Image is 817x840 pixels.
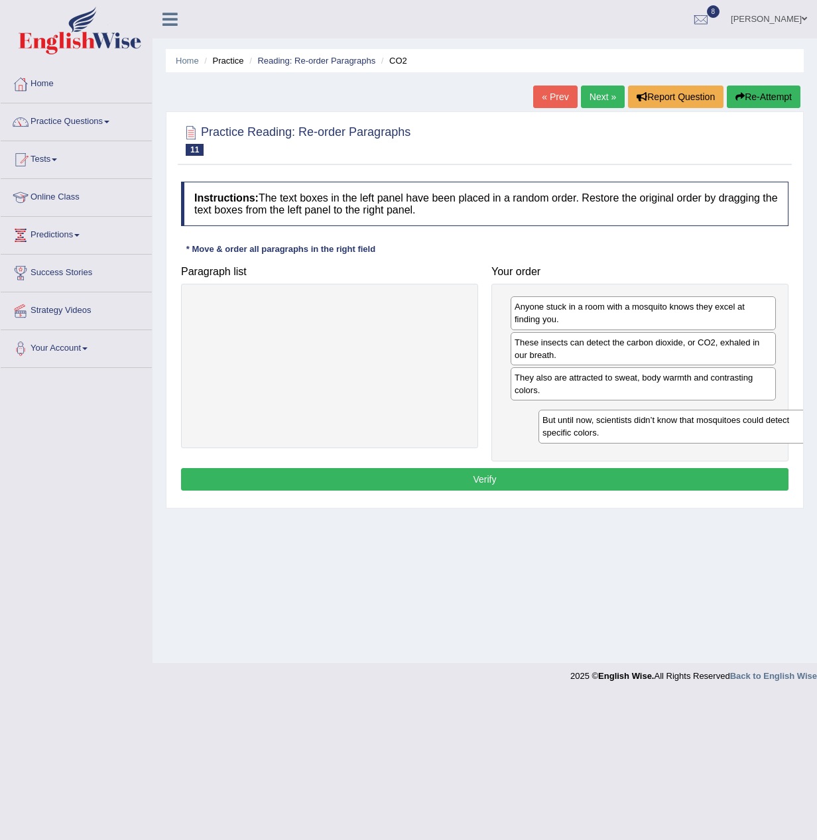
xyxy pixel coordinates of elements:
div: * Move & order all paragraphs in the right field [181,243,381,255]
div: They also are attracted to sweat, body warmth and contrasting colors. [511,367,776,400]
h4: Your order [491,266,788,278]
h4: Paragraph list [181,266,478,278]
li: Practice [201,54,243,67]
a: Your Account [1,330,152,363]
a: Online Class [1,179,152,212]
h2: Practice Reading: Re-order Paragraphs [181,123,410,156]
div: Anyone stuck in a room with a mosquito knows they excel at finding you. [511,296,776,330]
strong: English Wise. [598,671,654,681]
li: CO2 [378,54,407,67]
a: « Prev [533,86,577,108]
span: 11 [186,144,204,156]
div: These insects can detect the carbon dioxide, or CO2, exhaled in our breath. [511,332,776,365]
a: Reading: Re-order Paragraphs [257,56,375,66]
a: Home [176,56,199,66]
button: Re-Attempt [727,86,800,108]
button: Verify [181,468,788,491]
a: Predictions [1,217,152,250]
div: 2025 © All Rights Reserved [570,663,817,682]
div: But until now, scientists didn’t know that mosquitoes could detect specific colors. [538,410,810,443]
button: Report Question [628,86,723,108]
a: Practice Questions [1,103,152,137]
a: Success Stories [1,255,152,288]
b: Instructions: [194,192,259,204]
span: 8 [707,5,720,18]
a: Next » [581,86,625,108]
a: Home [1,66,152,99]
a: Tests [1,141,152,174]
a: Strategy Videos [1,292,152,326]
a: Back to English Wise [730,671,817,681]
h4: The text boxes in the left panel have been placed in a random order. Restore the original order b... [181,182,788,226]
